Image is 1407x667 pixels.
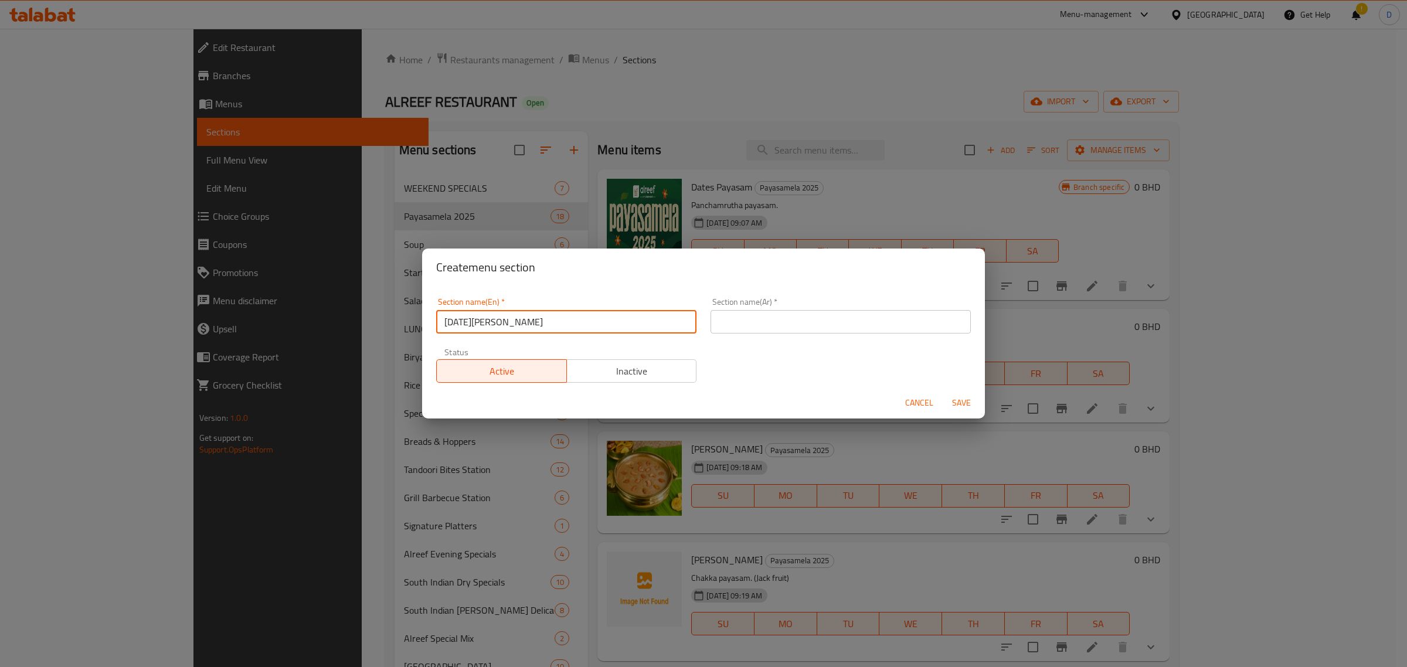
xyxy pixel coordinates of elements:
span: Cancel [905,396,933,410]
button: Cancel [900,392,938,414]
span: Inactive [572,363,692,380]
span: Active [441,363,562,380]
input: Please enter section name(ar) [711,310,971,333]
button: Save [943,392,980,414]
input: Please enter section name(en) [436,310,696,333]
h2: Create menu section [436,258,971,277]
button: Active [436,359,567,383]
button: Inactive [566,359,697,383]
span: Save [947,396,976,410]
